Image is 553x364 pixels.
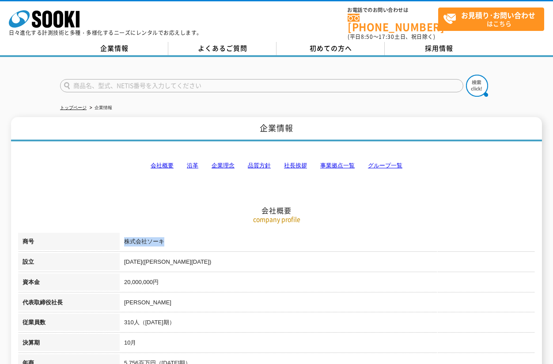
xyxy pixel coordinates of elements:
[18,314,120,334] th: 従業員数
[120,233,535,253] td: 株式会社ソーキ
[466,75,488,97] img: btn_search.png
[88,103,112,113] li: 企業情報
[276,42,385,55] a: 初めての方へ
[348,33,435,41] span: (平日 ～ 土日、祝日除く)
[361,33,373,41] span: 8:50
[18,233,120,253] th: 商号
[9,30,202,35] p: 日々進化する計測技術と多種・多様化するニーズにレンタルでお応えします。
[348,8,438,13] span: お電話でのお問い合わせは
[18,215,535,224] p: company profile
[18,334,120,354] th: 決算期
[443,8,544,30] span: はこちら
[187,162,198,169] a: 沿革
[18,273,120,294] th: 資本金
[120,314,535,334] td: 310人（[DATE]期）
[18,253,120,273] th: 設立
[120,294,535,314] td: [PERSON_NAME]
[18,294,120,314] th: 代表取締役社長
[438,8,544,31] a: お見積り･お問い合わせはこちら
[120,273,535,294] td: 20,000,000円
[212,162,235,169] a: 企業理念
[348,14,438,32] a: [PHONE_NUMBER]
[379,33,394,41] span: 17:30
[310,43,352,53] span: 初めての方へ
[168,42,276,55] a: よくあるご質問
[120,253,535,273] td: [DATE]([PERSON_NAME][DATE])
[11,117,542,141] h1: 企業情報
[284,162,307,169] a: 社長挨拶
[461,10,535,20] strong: お見積り･お問い合わせ
[60,79,463,92] input: 商品名、型式、NETIS番号を入力してください
[151,162,174,169] a: 会社概要
[18,118,535,215] h2: 会社概要
[60,105,87,110] a: トップページ
[60,42,168,55] a: 企業情報
[368,162,402,169] a: グループ一覧
[120,334,535,354] td: 10月
[385,42,493,55] a: 採用情報
[248,162,271,169] a: 品質方針
[320,162,355,169] a: 事業拠点一覧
